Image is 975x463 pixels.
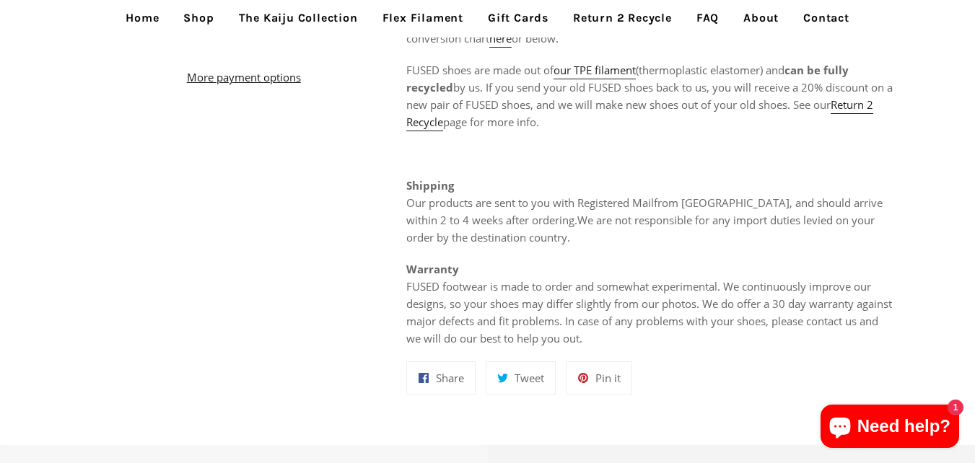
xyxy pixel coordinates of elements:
[406,262,459,276] strong: Warranty
[406,260,894,347] p: FUSED footwear is made to order and somewhat experimental. We continuously improve our designs, s...
[436,371,464,385] span: Share
[595,371,621,385] span: Pin it
[406,178,454,193] strong: Shipping
[515,371,544,385] span: Tweet
[489,31,512,48] a: here
[406,63,893,131] span: FUSED shoes are made out of (thermoplastic elastomer) and by us. If you send your old FUSED shoes...
[654,195,790,210] span: from [GEOGRAPHIC_DATA]
[162,69,325,86] a: More payment options
[406,63,849,94] strong: can be fully recycled
[406,177,894,246] p: Our products are sent to you with Registered Mail , and should arrive within 2 to 4 weeks after o...
[554,63,636,79] a: our TPE filament
[816,405,963,451] inbox-online-store-chat: Shopify online store chat
[406,213,875,244] span: We are not responsible for any import duties levied on your order by the destination country.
